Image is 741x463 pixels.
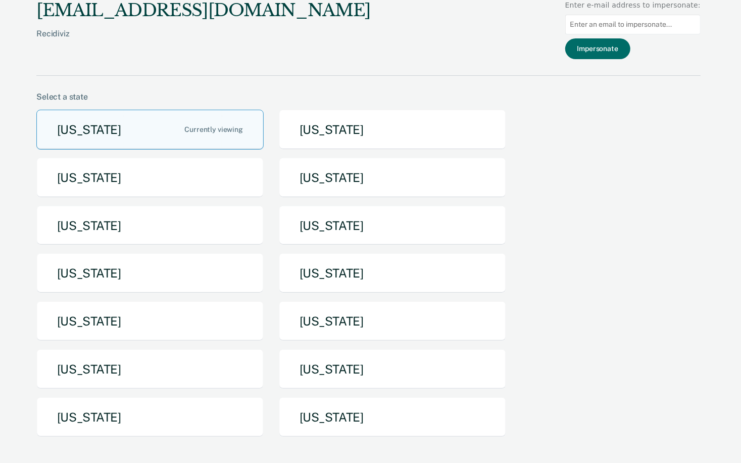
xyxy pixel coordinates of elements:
[36,158,264,198] button: [US_STATE]
[279,349,506,389] button: [US_STATE]
[565,38,630,59] button: Impersonate
[36,110,264,150] button: [US_STATE]
[279,110,506,150] button: [US_STATE]
[36,301,264,341] button: [US_STATE]
[279,397,506,437] button: [US_STATE]
[279,301,506,341] button: [US_STATE]
[36,206,264,246] button: [US_STATE]
[36,253,264,293] button: [US_STATE]
[36,92,701,102] div: Select a state
[36,29,371,55] div: Recidiviz
[279,158,506,198] button: [US_STATE]
[565,15,701,34] input: Enter an email to impersonate...
[279,253,506,293] button: [US_STATE]
[36,397,264,437] button: [US_STATE]
[279,206,506,246] button: [US_STATE]
[36,349,264,389] button: [US_STATE]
